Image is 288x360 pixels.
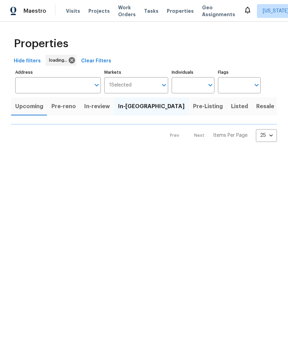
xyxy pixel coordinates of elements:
[81,57,111,65] span: Clear Filters
[118,4,136,18] span: Work Orders
[15,102,43,111] span: Upcoming
[88,8,110,14] span: Projects
[218,70,261,74] label: Flags
[78,55,114,68] button: Clear Filters
[167,8,194,14] span: Properties
[51,102,76,111] span: Pre-reno
[46,55,76,66] div: loading...
[92,80,102,90] button: Open
[159,80,169,90] button: Open
[252,80,261,90] button: Open
[163,129,277,142] nav: Pagination Navigation
[14,57,41,65] span: Hide filters
[49,57,70,64] span: loading...
[14,40,68,47] span: Properties
[144,9,159,13] span: Tasks
[84,102,110,111] span: In-review
[231,102,248,111] span: Listed
[118,102,185,111] span: In-[GEOGRAPHIC_DATA]
[66,8,80,14] span: Visits
[213,132,248,139] p: Items Per Page
[202,4,235,18] span: Geo Assignments
[256,102,274,111] span: Resale
[172,70,214,74] label: Individuals
[256,126,277,144] div: 25
[15,70,101,74] label: Address
[23,8,46,14] span: Maestro
[104,70,169,74] label: Markets
[109,82,132,88] span: 1 Selected
[205,80,215,90] button: Open
[193,102,223,111] span: Pre-Listing
[11,55,44,68] button: Hide filters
